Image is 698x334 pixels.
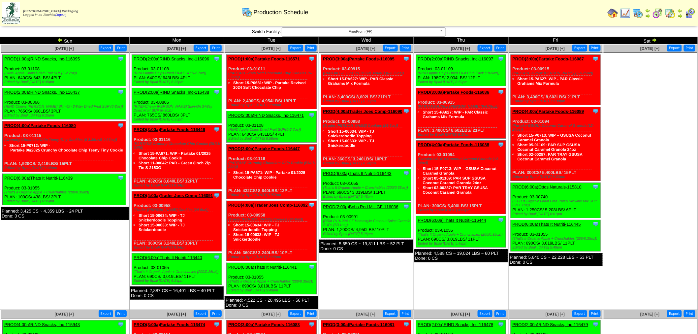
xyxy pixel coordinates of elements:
[194,45,208,51] button: Export
[451,46,470,51] span: [DATE] [+]
[418,233,506,237] div: (That's It Organic Apple + Crunchables (200/0.35oz))
[592,108,599,115] img: Tooltip
[546,312,565,317] a: [DATE] [+]
[134,208,222,212] div: (Trader [PERSON_NAME] Cookies (24-6oz))
[652,8,663,18] img: calendarblend.gif
[134,270,222,274] div: (That's It Organic Apple + Crunchables (200/0.35oz))
[416,88,506,139] div: Product: 03-00915 PLAN: 3,400CS / 8,602LBS / 21PLT
[572,310,587,317] button: Export
[498,217,504,223] img: Tooltip
[134,56,209,61] a: PROD(2:00a)RIND Snacks, Inc-116096
[418,218,486,223] a: PROD(6:00a)Thats It Nutriti-116444
[356,312,375,317] a: [DATE] [+]
[227,111,317,143] div: Product: 03-01108 PLAN: 640CS / 643LBS / 4PLT
[228,280,316,284] div: (That's It Organic Apple + Crunchables (200/0.35oz))
[323,204,398,209] a: PROD(2:00p)Bobs Red Mill GF-116036
[328,77,393,86] a: Short 15-PA627: WIP - PAR Classic Grahams Mix Formula
[323,161,411,165] div: Edited by Bpali [DATE] 8:24pm
[9,143,123,152] a: Short 15-P0712: WIP ‐ Partake 06/2025 Crunchy Chocolate Chip Teeny Tiny Cookie
[418,80,506,84] div: Edited by Bpali [DATE] 8:59pm
[414,37,508,44] td: Thu
[403,55,410,62] img: Tooltip
[4,114,126,117] div: Edited by Bpali [DATE] 6:35pm
[403,203,410,210] img: Tooltip
[321,169,411,201] div: Product: 03-01055 PLAN: 690CS / 3,019LBS / 11PLT
[383,45,398,51] button: Export
[592,55,599,62] img: Tooltip
[511,183,601,218] div: Product: 03-00740 PLAN: 1,250CS / 5,208LBS / 6PLT
[228,217,316,221] div: (Trader [PERSON_NAME] Cookies (24-6oz))
[513,56,584,61] a: PROD(3:00a)Partake Foods-116087
[589,310,601,317] button: Print
[2,2,20,24] img: zoroco-logo-small.webp
[308,112,315,118] img: Tooltip
[308,202,315,208] img: Tooltip
[228,128,316,132] div: (RIND Apple Chips Dried Fruit SUP(6-2.7oz))
[4,90,80,95] a: PROD(2:00a)RIND Snacks, Inc-116437
[418,242,506,246] div: Edited by Bpali [DATE] 5:48pm
[134,71,222,75] div: (RIND Apple Chips Dried Fruit SUP(6-2.7oz))
[511,107,601,181] div: Product: 03-01094 PLAN: 300CS / 5,400LBS / 15PLT
[645,13,650,18] img: arrowright.gif
[418,208,506,212] div: Edited by Bpali [DATE] 8:22pm
[228,113,304,118] a: PROD(2:00a)RIND Snacks, Inc-116471
[55,312,74,317] span: [DATE] [+]
[213,321,220,328] img: Tooltip
[167,312,186,317] a: [DATE] [+]
[99,310,113,317] button: Export
[134,117,222,121] div: Edited by Bpali [DATE] 6:35pm
[418,157,506,165] div: (Partake-GSUSA Coconut Caramel Granola (12-24oz))
[4,190,126,194] div: (That's It Organic Apple + Crunchables (200/0.35oz))
[418,71,506,75] div: (RIND Apple Chips Dried Fruit Club Pack (18-9oz))
[139,213,185,222] a: Short 15-00634: WIP - TJ Snickerdoodle Topping
[667,45,682,51] button: Export
[513,322,588,327] a: PROD(2:00a)RIND Snacks, Inc-116479
[511,55,601,105] div: Product: 03-00915 PLAN: 3,400CS / 8,602LBS / 21PLT
[478,45,492,51] button: Export
[678,13,683,18] img: arrowright.gif
[513,246,601,250] div: Edited by Bpali [DATE] 5:49pm
[546,46,565,51] a: [DATE] [+]
[213,89,220,95] img: Tooltip
[308,264,315,270] img: Tooltip
[1,207,129,220] div: Planned: 3,425 CS ~ 4,359 LBS ~ 24 PLT Done: 0 CS
[667,310,682,317] button: Export
[513,71,601,75] div: (PARTAKE-6.75oz [PERSON_NAME] (6-6.75oz))
[633,8,643,18] img: calendarprod.gif
[134,193,213,198] a: PROD(4:00a)Trader Joes Comp-116091
[134,279,222,283] div: Edited by Bpali [DATE] 6:34pm
[132,55,222,86] div: Product: 03-01108 PLAN: 640CS / 643LBS / 4PLT
[227,145,317,199] div: Product: 03-01116 PLAN: 432CS / 8,640LBS / 12PLT
[228,265,297,270] a: PROD(6:00a)Thats It Nutriti-116441
[4,80,126,84] div: Edited by Bpali [DATE] 6:35pm
[4,199,126,203] div: Edited by Bpali [DATE] 6:35pm
[494,310,506,317] button: Print
[253,9,308,16] span: Production Schedule
[684,310,695,317] button: Print
[323,186,411,190] div: (That's It Organic Apple + Crunchables (200/0.35oz))
[227,55,317,109] div: Product: 03-01011 PLAN: 2,400CS / 4,954LBS / 19PLT
[423,110,488,119] a: Short 15-PA627: WIP - PAR Classic Grahams Mix Formula
[228,288,316,292] div: Edited by Bpali [DATE] 5:49pm
[589,45,601,51] button: Print
[608,8,618,18] img: home.gif
[592,184,599,190] img: Tooltip
[262,46,281,51] a: [DATE] [+]
[400,310,411,317] button: Print
[508,37,603,44] td: Fri
[213,126,220,133] img: Tooltip
[288,45,303,51] button: Export
[210,45,222,51] button: Print
[228,161,316,169] div: (PARTAKE Crunchy Chocolate Chip Cookie (BULK 20lb))
[509,253,603,266] div: Planned: 5,640 CS ~ 22,228 LBS ~ 53 PLT Done: 0 CS
[55,13,67,17] a: (logout)
[323,171,391,176] a: PROD(6:00a)Thats It Nutriti-116443
[418,90,490,95] a: PROD(3:00a)Partake Foods-116086
[134,142,222,150] div: (PARTAKE Crunchy Chocolate Chip Cookie (BULK 20lb))
[418,142,490,147] a: PROD(4:00a)Partake Foods-116088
